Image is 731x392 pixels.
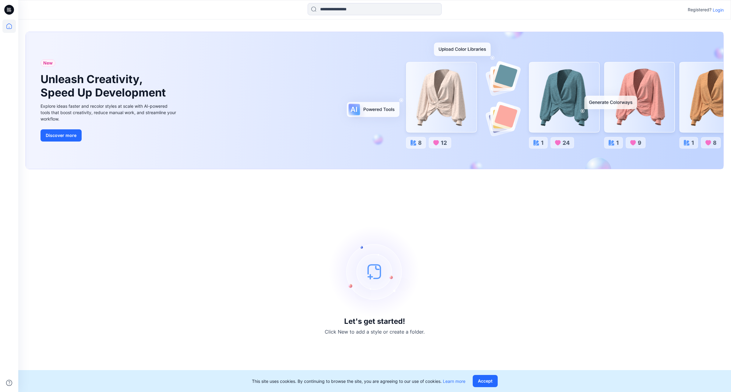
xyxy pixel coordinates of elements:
a: Discover more [41,129,178,142]
p: Click New to add a style or create a folder. [325,328,425,335]
a: Learn more [443,379,465,384]
div: Explore ideas faster and recolor styles at scale with AI-powered tools that boost creativity, red... [41,103,178,122]
p: Registered? [688,6,712,13]
img: empty-state-image.svg [329,226,420,317]
h1: Unleash Creativity, Speed Up Development [41,73,168,99]
h3: Let's get started! [344,317,405,326]
button: Accept [473,375,498,387]
p: Login [713,7,724,13]
p: This site uses cookies. By continuing to browse the site, you are agreeing to our use of cookies. [252,378,465,384]
button: Discover more [41,129,82,142]
span: New [43,59,53,67]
